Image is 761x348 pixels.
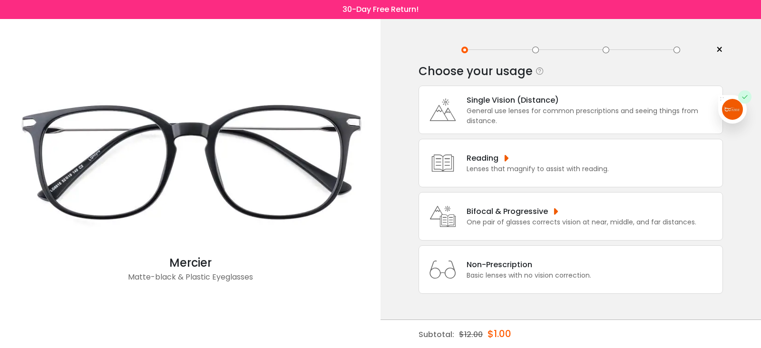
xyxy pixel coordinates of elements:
span: × [716,43,723,57]
a: × [709,43,723,57]
div: $1.00 [488,320,511,348]
div: Bifocal & Progressive [467,205,696,217]
div: Mercier [5,254,376,271]
div: Single Vision (Distance) [467,94,718,106]
div: One pair of glasses corrects vision at near, middle, and far distances. [467,217,696,227]
img: Matte-black Mercier - Plastic Eyeglasses [5,69,376,254]
div: Choose your usage [419,62,533,81]
div: Basic lenses with no vision correction. [467,271,591,280]
div: Non-Prescription [467,259,591,271]
div: Lenses that magnify to assist with reading. [467,164,609,174]
div: Matte-black & Plastic Eyeglasses [5,271,376,290]
div: General use lenses for common prescriptions and seeing things from distance. [467,106,718,126]
div: Reading [467,152,609,164]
